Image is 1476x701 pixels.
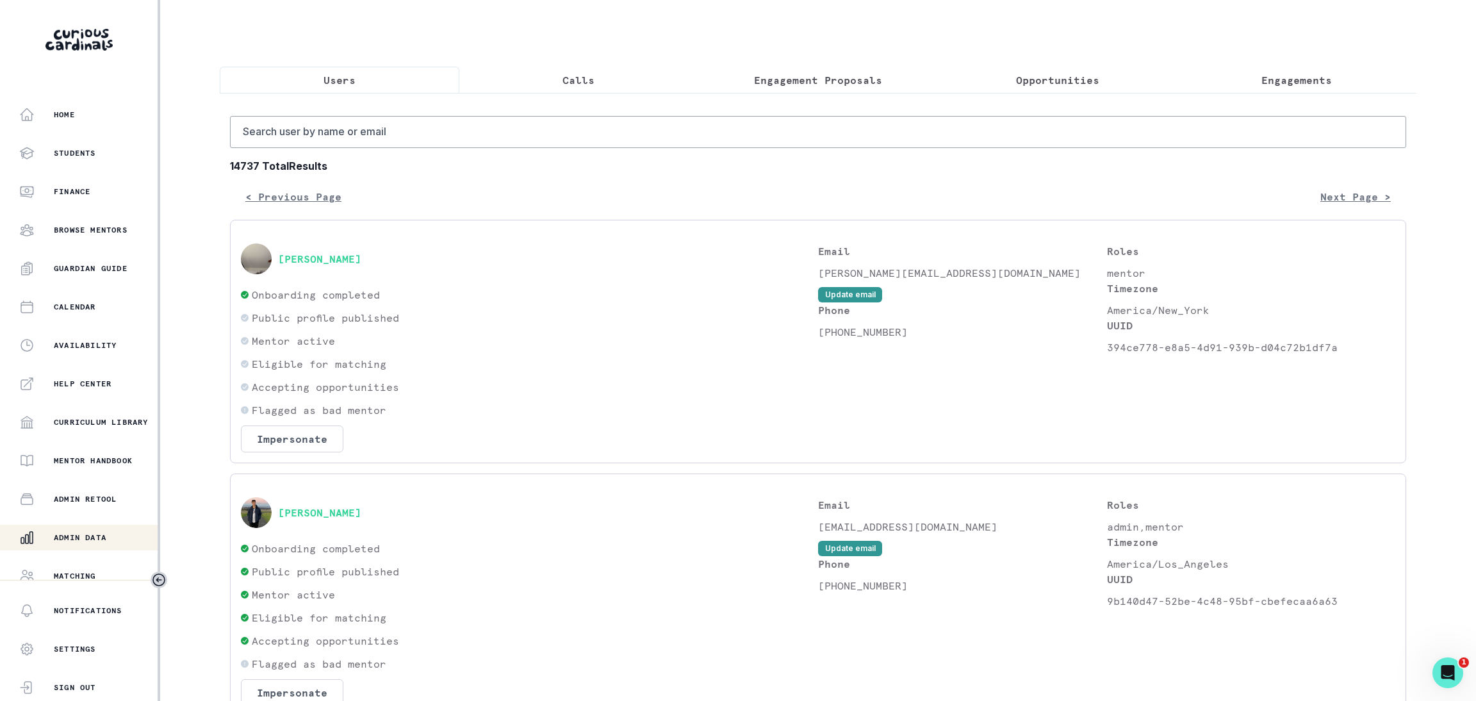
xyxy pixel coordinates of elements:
[754,72,882,88] p: Engagement Proposals
[252,656,386,672] p: Flagged as bad mentor
[818,302,1107,318] p: Phone
[54,456,133,466] p: Mentor Handbook
[818,265,1107,281] p: [PERSON_NAME][EMAIL_ADDRESS][DOMAIN_NAME]
[1261,72,1332,88] p: Engagements
[1432,657,1463,688] iframe: Intercom live chat
[252,333,335,349] p: Mentor active
[818,519,1107,534] p: [EMAIL_ADDRESS][DOMAIN_NAME]
[278,506,361,519] button: [PERSON_NAME]
[1107,265,1396,281] p: mentor
[54,644,96,654] p: Settings
[1107,318,1396,333] p: UUID
[54,340,117,350] p: Availability
[54,571,96,581] p: Matching
[818,324,1107,340] p: [PHONE_NUMBER]
[54,225,127,235] p: Browse Mentors
[54,186,90,197] p: Finance
[324,72,356,88] p: Users
[1107,593,1396,609] p: 9b140d47-52be-4c48-95bf-cbefecaa6a63
[54,263,127,274] p: Guardian Guide
[252,356,386,372] p: Eligible for matching
[1107,340,1396,355] p: 394ce778-e8a5-4d91-939b-d04c72b1df7a
[54,532,106,543] p: Admin Data
[818,541,882,556] button: Update email
[252,564,399,579] p: Public profile published
[151,572,167,588] button: Toggle sidebar
[1107,534,1396,550] p: Timezone
[252,541,380,556] p: Onboarding completed
[1016,72,1099,88] p: Opportunities
[1107,497,1396,513] p: Roles
[1107,243,1396,259] p: Roles
[818,556,1107,572] p: Phone
[1107,519,1396,534] p: admin,mentor
[54,302,96,312] p: Calendar
[278,252,361,265] button: [PERSON_NAME]
[252,610,386,625] p: Eligible for matching
[252,379,399,395] p: Accepting opportunities
[818,287,882,302] button: Update email
[54,682,96,693] p: Sign Out
[252,587,335,602] p: Mentor active
[1107,281,1396,296] p: Timezone
[252,633,399,648] p: Accepting opportunities
[252,310,399,326] p: Public profile published
[818,497,1107,513] p: Email
[54,417,149,427] p: Curriculum Library
[252,402,386,418] p: Flagged as bad mentor
[54,110,75,120] p: Home
[230,184,357,210] button: < Previous Page
[45,29,113,51] img: Curious Cardinals Logo
[1107,572,1396,587] p: UUID
[1305,184,1406,210] button: Next Page >
[54,494,117,504] p: Admin Retool
[1107,556,1396,572] p: America/Los_Angeles
[241,425,343,452] button: Impersonate
[562,72,594,88] p: Calls
[54,606,122,616] p: Notifications
[818,243,1107,259] p: Email
[818,578,1107,593] p: [PHONE_NUMBER]
[1107,302,1396,318] p: America/New_York
[54,379,111,389] p: Help Center
[1459,657,1469,668] span: 1
[54,148,96,158] p: Students
[230,158,1406,174] b: 14737 Total Results
[252,287,380,302] p: Onboarding completed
